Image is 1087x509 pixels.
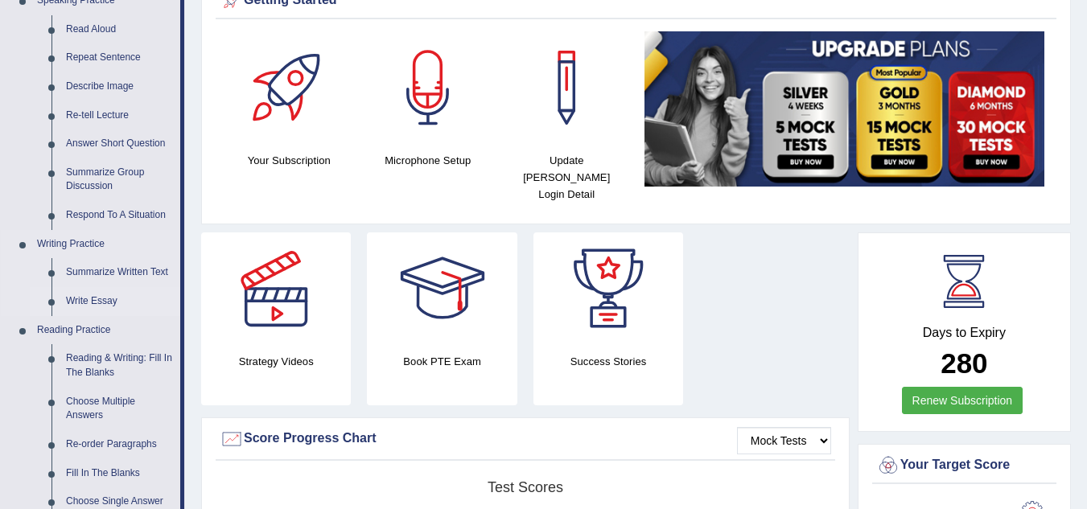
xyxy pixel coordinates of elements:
[59,388,180,430] a: Choose Multiple Answers
[59,287,180,316] a: Write Essay
[59,158,180,201] a: Summarize Group Discussion
[59,430,180,459] a: Re-order Paragraphs
[367,152,490,169] h4: Microphone Setup
[59,101,180,130] a: Re-tell Lecture
[59,344,180,387] a: Reading & Writing: Fill In The Blanks
[59,459,180,488] a: Fill In The Blanks
[941,347,987,379] b: 280
[876,454,1052,478] div: Your Target Score
[30,230,180,259] a: Writing Practice
[59,258,180,287] a: Summarize Written Text
[30,316,180,345] a: Reading Practice
[59,43,180,72] a: Repeat Sentence
[488,479,563,495] tspan: Test scores
[59,129,180,158] a: Answer Short Question
[876,326,1052,340] h4: Days to Expiry
[505,152,628,203] h4: Update [PERSON_NAME] Login Detail
[902,387,1023,414] a: Renew Subscription
[59,201,180,230] a: Respond To A Situation
[220,427,831,451] div: Score Progress Chart
[201,353,351,370] h4: Strategy Videos
[59,15,180,44] a: Read Aloud
[533,353,683,370] h4: Success Stories
[367,353,517,370] h4: Book PTE Exam
[228,152,351,169] h4: Your Subscription
[644,31,1045,187] img: small5.jpg
[59,72,180,101] a: Describe Image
